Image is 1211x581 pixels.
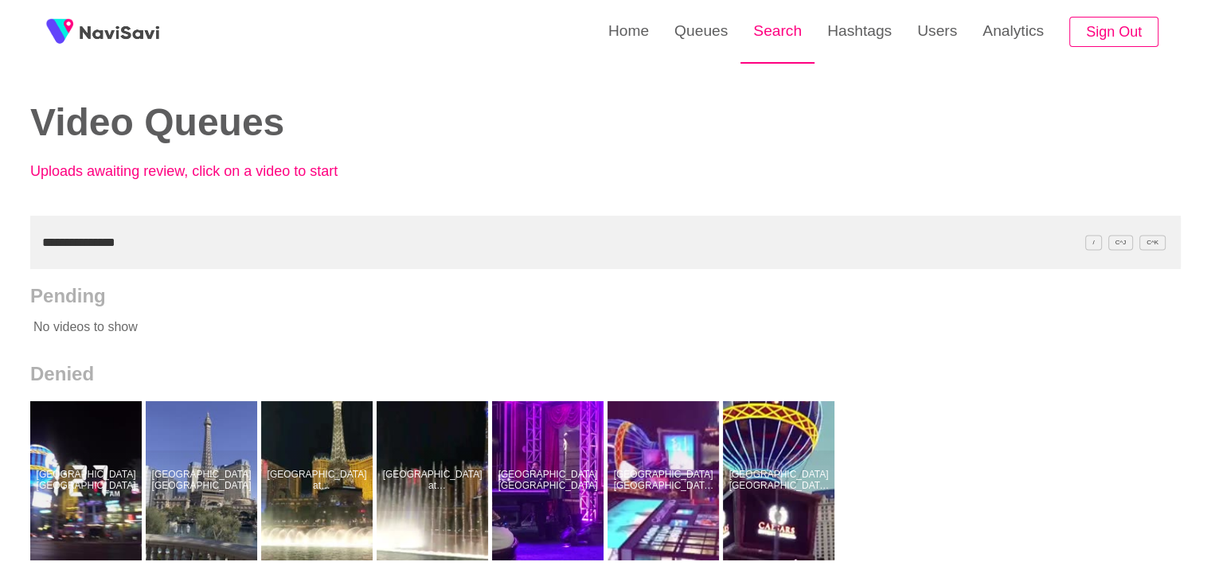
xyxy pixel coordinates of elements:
[492,401,607,560] a: [GEOGRAPHIC_DATA] [GEOGRAPHIC_DATA]Paris Las Vegas
[1139,235,1166,250] span: C^K
[30,285,1181,307] h2: Pending
[30,102,581,144] h2: Video Queues
[1069,17,1158,48] button: Sign Out
[40,12,80,52] img: fireSpot
[723,401,838,560] a: [GEOGRAPHIC_DATA] [GEOGRAPHIC_DATA] 1Paris Las Vegas 1
[146,401,261,560] a: [GEOGRAPHIC_DATA] [GEOGRAPHIC_DATA]Paris Las Vegas
[1085,235,1101,250] span: /
[607,401,723,560] a: [GEOGRAPHIC_DATA] [GEOGRAPHIC_DATA] 2Paris Las Vegas 2
[80,24,159,40] img: fireSpot
[377,401,492,560] a: [GEOGRAPHIC_DATA] at [GEOGRAPHIC_DATA]Eiffel Tower at Paris Las Vegas
[30,163,381,180] p: Uploads awaiting review, click on a video to start
[30,363,1181,385] h2: Denied
[30,307,1065,347] p: No videos to show
[1108,235,1134,250] span: C^J
[261,401,377,560] a: [GEOGRAPHIC_DATA] at [GEOGRAPHIC_DATA]Eiffel Tower at Paris Las Vegas
[30,401,146,560] a: [GEOGRAPHIC_DATA] [GEOGRAPHIC_DATA]Paris Las Vegas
